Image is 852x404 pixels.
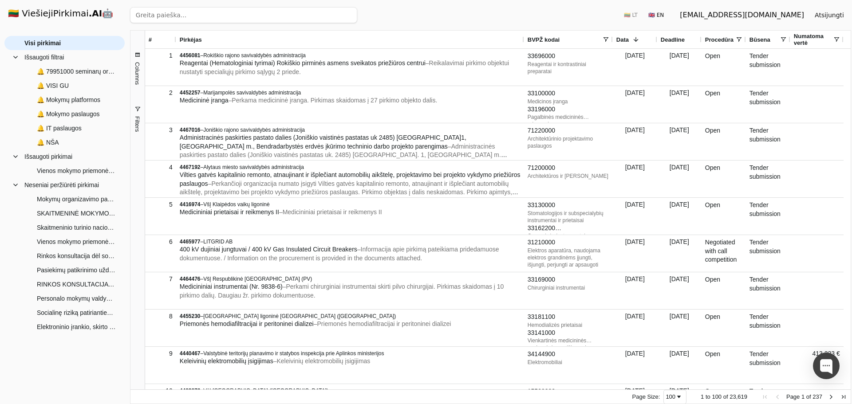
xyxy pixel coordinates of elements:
div: [DATE] [613,310,657,346]
div: [DATE] [657,49,702,86]
span: – Perkami chirurginiai instrumentai skirti pilvo chirurgijai. Pirkimas skaidomas į 10 pirkimo dal... [180,283,504,299]
div: [DATE] [613,86,657,123]
div: [DATE] [613,161,657,197]
div: [DATE] [613,235,657,272]
div: 100 [666,393,675,400]
span: Išsaugoti filtrai [24,51,64,64]
span: Vienos mokymo priemonės turinio parengimo su skaitmenine versija 3–5 m. vaikams A1–A2 paslaugų pi... [37,164,116,177]
span: Columns [134,62,141,85]
div: Open [702,123,746,160]
span: 4465977 [180,239,201,245]
div: Tender submission [746,49,790,86]
div: Next Page [828,393,835,400]
div: Open [702,49,746,86]
span: 4455230 [180,313,201,319]
div: Tender submission [746,123,790,160]
div: – [180,126,521,133]
div: 33162200 [528,224,609,233]
div: Elektromobiliai [528,359,609,366]
div: 33100000 [528,89,609,98]
span: of [723,393,728,400]
span: Neseniai peržiūrėti pirkimai [24,178,99,192]
div: Architektūrinio projektavimo paslaugos [528,135,609,149]
div: [DATE] [613,123,657,160]
div: Open [702,86,746,123]
span: 4464476 [180,276,201,282]
span: BVPŽ kodai [528,36,560,43]
div: 5 [149,198,173,211]
div: [DATE] [657,86,702,123]
span: 🔔 Mokymų platformos [37,93,100,106]
span: Alytaus miesto savivaldybės administracija [203,164,304,170]
div: [DATE] [657,123,702,160]
div: Last Page [840,393,847,400]
div: Open [702,198,746,235]
div: 1 [149,49,173,62]
div: – [180,201,521,208]
strong: .AI [89,8,103,19]
div: [DATE] [657,347,702,384]
div: – [180,238,521,245]
div: Vienkartinės medicininės necheminės medžiagos ir hematologinės medžiagos [528,337,609,344]
div: 413 223 € [790,347,844,384]
span: 🔔 Mokymo paslaugos [37,107,100,121]
span: Išsaugoti pirkimai [24,150,72,163]
span: VšĮ [GEOGRAPHIC_DATA] ([GEOGRAPHIC_DATA]) [203,388,328,394]
div: Page Size [663,390,686,404]
div: 33130000 [528,201,609,210]
div: 34144900 [528,350,609,359]
div: 3 [149,124,173,137]
div: 7 [149,273,173,286]
span: – Reikalavimai pirkimo objektui nustatyti specialiųjų pirkimo sąlygų 2 priede. [180,59,509,75]
div: Tender submission [746,235,790,272]
span: – Priemonės hemodiafiltracijai ir peritoninei dializei [314,320,451,327]
div: 71220000 [528,126,609,135]
span: 100 [712,393,722,400]
div: 33192000 [528,121,609,129]
span: Page [786,393,800,400]
span: 4467016 [180,127,201,133]
span: Medicininė įranga [180,97,229,104]
span: 1 [701,393,704,400]
div: [DATE] [657,272,702,309]
span: – Keleivinių elektromobilių įsigijimas [273,357,371,365]
span: 1 [801,393,805,400]
span: of [806,393,811,400]
span: Administracinės paskirties pastato dalies (Joniškio vaistinės pastatas uk 2485) [GEOGRAPHIC_DATA]... [180,134,466,150]
button: 🇬🇧 EN [643,8,669,22]
span: 4416974 [180,201,201,208]
div: Tender submission [746,86,790,123]
span: Personalo mokymų valdymo sistemos nuoma (Supaprastintas atviras konkursas) [37,292,116,305]
div: [EMAIL_ADDRESS][DOMAIN_NAME] [680,10,804,20]
span: 23,619 [730,393,747,400]
div: Pagalbinės medicininės priemonės [528,114,609,121]
span: [GEOGRAPHIC_DATA] ligoninė [GEOGRAPHIC_DATA] ([GEOGRAPHIC_DATA]) [203,313,396,319]
span: Skaitmeninio turinio nacionaliniam saugumui ir krašto gynybai sukūrimo ir adaptavimo paslaugos (A... [37,221,116,234]
span: 4440467 [180,350,201,357]
span: Rinkos konsultacija dėl socialinių įgūdžių ugdymo priemonės atnaujinimo ir skaitmeninimo paslaugų... [37,249,116,263]
span: Joniškio rajono savivaldybės administracija [203,127,305,133]
div: Stomatologijos ir subspecialybių instrumentai ir prietaisai [528,210,609,224]
div: [DATE] [613,198,657,235]
span: 🔔 VISI GU [37,79,69,92]
span: Pirkėjas [180,36,202,43]
span: Deadline [661,36,685,43]
span: Medicininiai instrumentai (Nr. 9838-6) [180,283,283,290]
div: 33696000 [528,52,609,61]
div: 31210000 [528,238,609,247]
div: Operacinės instrumentai [528,232,609,239]
div: – [180,387,521,394]
div: 30179000 [528,232,609,241]
div: 33181100 [528,313,609,322]
span: 4452257 [180,90,201,96]
span: # [149,36,152,43]
div: Tender submission [746,347,790,384]
span: RINKOS KONSULTACIJA DĖL MOKYMŲ ORGANIZAVIMO PASLAUGŲ PIRKIMO [37,278,116,291]
div: – [180,275,521,282]
div: Tender submission [746,161,790,197]
div: Open [702,310,746,346]
div: 33169000 [528,275,609,284]
span: Marijampolės savivaldybės administracija [203,90,301,96]
div: 8 [149,310,173,323]
div: Tender submission [746,310,790,346]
